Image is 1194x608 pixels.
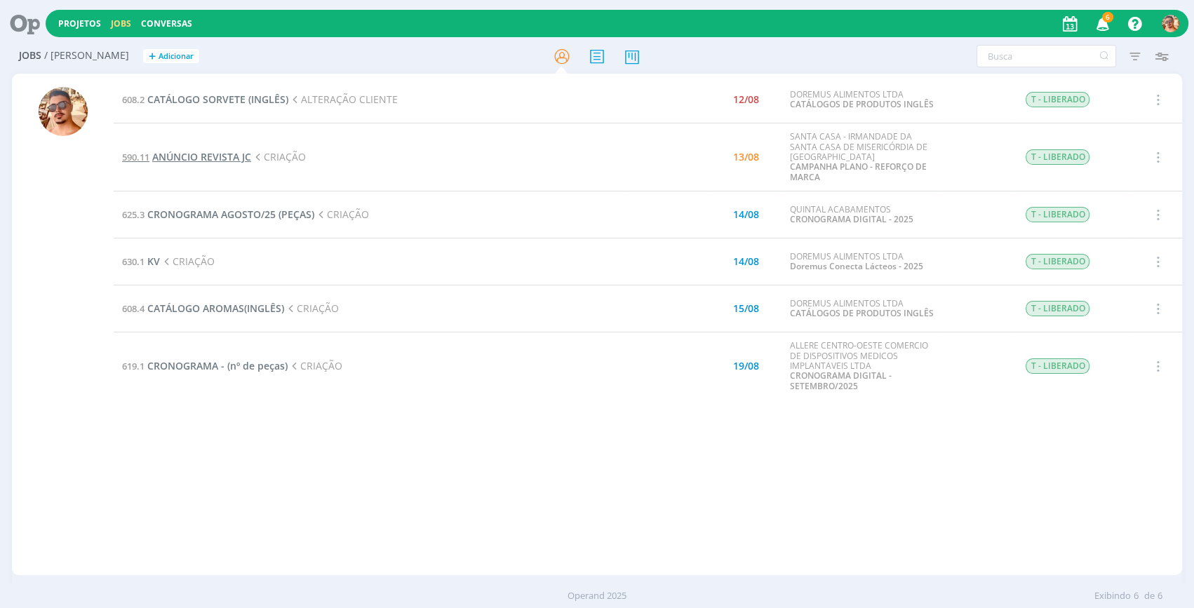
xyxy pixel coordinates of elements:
a: Doremus Conecta Lácteos - 2025 [789,260,923,272]
span: CRIAÇÃO [314,208,369,221]
span: CRIAÇÃO [284,302,339,315]
a: 625.3CRONOGRAMA AGOSTO/25 (PEÇAS) [122,208,314,221]
a: 630.1KV [122,255,160,268]
img: V [1162,15,1179,32]
div: ALLERE CENTRO-OESTE COMERCIO DE DISPOSITIVOS MEDICOS IMPLANTAVEIS LTDA [789,341,934,391]
span: KV [147,255,160,268]
div: 15/08 [733,304,759,313]
span: + [149,49,156,64]
a: Conversas [141,18,192,29]
span: 608.4 [122,302,145,315]
span: de [1144,589,1155,603]
a: CRONOGRAMA DIGITAL - 2025 [789,213,913,225]
a: Jobs [111,18,131,29]
span: 619.1 [122,360,145,372]
span: CATÁLOGO SORVETE (INGLÊS) [147,93,288,106]
span: 6 [1102,12,1113,22]
div: 12/08 [733,95,759,104]
span: ANÚNCIO REVISTA JC [152,150,251,163]
a: CAMPANHA PLANO - REFORÇO DE MARCA [789,161,926,182]
span: CRIAÇÃO [288,359,342,372]
span: T - LIBERADO [1026,207,1089,222]
a: 590.11ANÚNCIO REVISTA JC [122,150,251,163]
a: Projetos [58,18,101,29]
span: 630.1 [122,255,145,268]
div: DOREMUS ALIMENTOS LTDA [789,252,934,272]
span: 6 [1134,589,1139,603]
span: CRONOGRAMA - (nº de peças) [147,359,288,372]
span: T - LIBERADO [1026,149,1089,165]
button: +Adicionar [143,49,199,64]
span: 6 [1158,589,1162,603]
span: CRIAÇÃO [251,150,306,163]
span: CRIAÇÃO [160,255,215,268]
span: T - LIBERADO [1026,358,1089,374]
span: CATÁLOGO AROMAS(INGLÊS) [147,302,284,315]
span: 590.11 [122,151,149,163]
span: CRONOGRAMA AGOSTO/25 (PEÇAS) [147,208,314,221]
div: 14/08 [733,210,759,219]
a: CRONOGRAMA DIGITAL - SETEMBRO/2025 [789,370,891,391]
img: V [39,87,88,136]
div: 19/08 [733,361,759,371]
a: CATÁLOGOS DE PRODUTOS INGLÊS [789,307,933,319]
a: CATÁLOGOS DE PRODUTOS INGLÊS [789,98,933,110]
div: 14/08 [733,257,759,266]
span: ALTERAÇÃO CLIENTE [288,93,398,106]
span: T - LIBERADO [1026,92,1089,107]
a: 608.2CATÁLOGO SORVETE (INGLÊS) [122,93,288,106]
div: DOREMUS ALIMENTOS LTDA [789,90,934,110]
button: V [1161,11,1180,36]
a: 619.1CRONOGRAMA - (nº de peças) [122,359,288,372]
button: Jobs [107,18,135,29]
span: 625.3 [122,208,145,221]
div: QUINTAL ACABAMENTOS [789,205,934,225]
span: / [PERSON_NAME] [44,50,129,62]
div: SANTA CASA - IRMANDADE DA SANTA CASA DE MISERICÓRDIA DE [GEOGRAPHIC_DATA] [789,132,934,182]
button: Conversas [137,18,196,29]
span: Adicionar [159,52,194,61]
span: Jobs [19,50,41,62]
span: T - LIBERADO [1026,254,1089,269]
span: Exibindo [1094,589,1131,603]
input: Busca [977,45,1116,67]
span: T - LIBERADO [1026,301,1089,316]
button: 6 [1087,11,1116,36]
button: Projetos [54,18,105,29]
a: 608.4CATÁLOGO AROMAS(INGLÊS) [122,302,284,315]
span: 608.2 [122,93,145,106]
div: DOREMUS ALIMENTOS LTDA [789,299,934,319]
div: 13/08 [733,152,759,162]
